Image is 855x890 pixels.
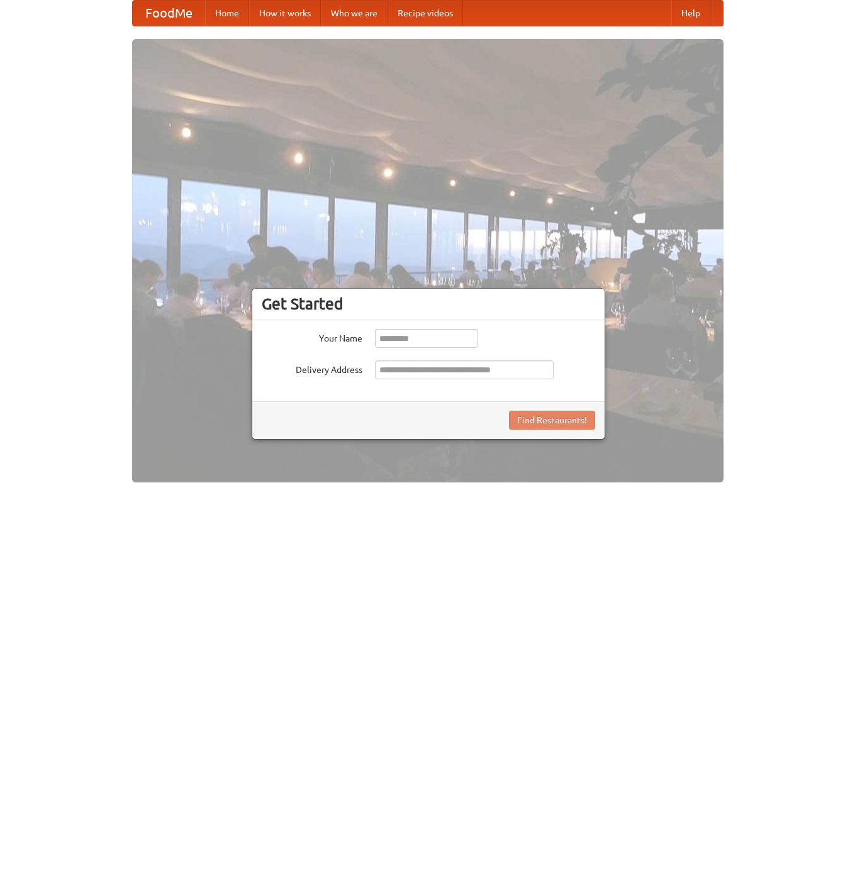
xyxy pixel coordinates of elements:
[509,411,595,430] button: Find Restaurants!
[205,1,249,26] a: Home
[262,329,362,345] label: Your Name
[249,1,321,26] a: How it works
[262,294,595,313] h3: Get Started
[262,360,362,376] label: Delivery Address
[321,1,388,26] a: Who we are
[671,1,710,26] a: Help
[133,1,205,26] a: FoodMe
[388,1,463,26] a: Recipe videos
